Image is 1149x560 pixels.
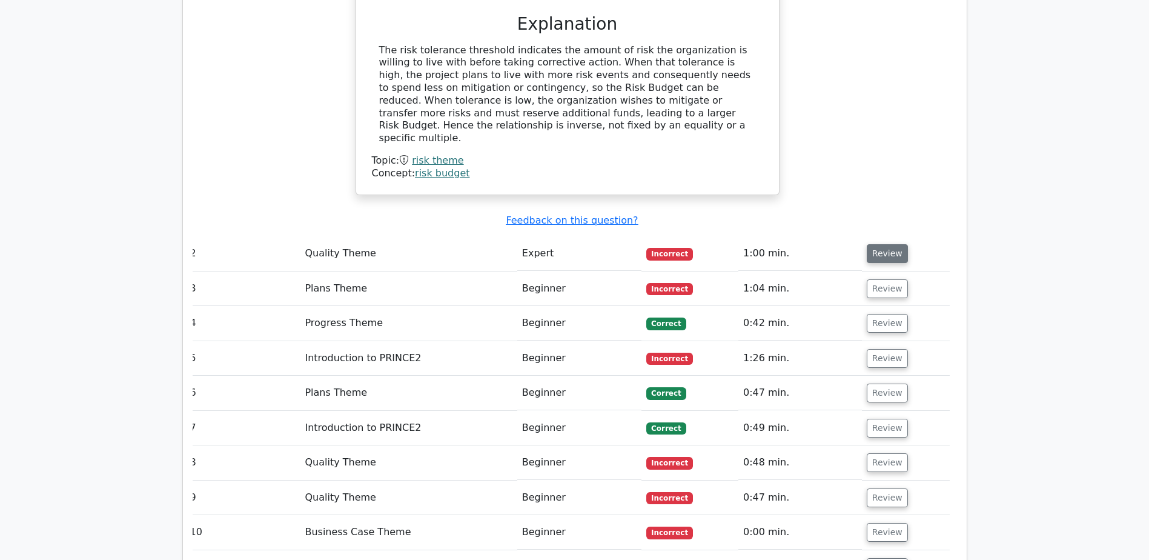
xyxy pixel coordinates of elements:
[867,488,908,507] button: Review
[738,481,862,515] td: 0:47 min.
[379,14,756,35] h3: Explanation
[867,453,908,472] button: Review
[867,279,908,298] button: Review
[300,272,517,306] td: Plans Theme
[517,306,641,341] td: Beginner
[300,445,517,480] td: Quality Theme
[646,283,693,295] span: Incorrect
[300,481,517,515] td: Quality Theme
[646,248,693,260] span: Incorrect
[185,515,300,550] td: 10
[506,215,638,226] a: Feedback on this question?
[372,155,763,167] div: Topic:
[185,411,300,445] td: 7
[300,306,517,341] td: Progress Theme
[738,411,862,445] td: 0:49 min.
[867,314,908,333] button: Review
[300,515,517,550] td: Business Case Theme
[300,376,517,410] td: Plans Theme
[867,419,908,438] button: Review
[185,341,300,376] td: 5
[646,422,686,435] span: Correct
[738,306,862,341] td: 0:42 min.
[517,481,641,515] td: Beginner
[646,318,686,330] span: Correct
[867,384,908,402] button: Review
[517,411,641,445] td: Beginner
[867,349,908,368] button: Review
[300,341,517,376] td: Introduction to PRINCE2
[646,353,693,365] span: Incorrect
[300,236,517,271] td: Quality Theme
[185,272,300,306] td: 3
[185,445,300,480] td: 8
[185,306,300,341] td: 4
[738,515,862,550] td: 0:00 min.
[517,341,641,376] td: Beginner
[646,492,693,504] span: Incorrect
[300,411,517,445] td: Introduction to PRINCE2
[517,515,641,550] td: Beginner
[372,167,763,180] div: Concept:
[185,236,300,271] td: 2
[517,272,641,306] td: Beginner
[646,527,693,539] span: Incorrect
[867,244,908,263] button: Review
[517,376,641,410] td: Beginner
[185,376,300,410] td: 6
[867,523,908,542] button: Review
[517,445,641,480] td: Beginner
[185,481,300,515] td: 9
[379,44,756,145] div: The risk tolerance threshold indicates the amount of risk the organization is willing to live wit...
[412,155,463,166] a: risk theme
[738,376,862,410] td: 0:47 min.
[517,236,641,271] td: Expert
[738,445,862,480] td: 0:48 min.
[738,341,862,376] td: 1:26 min.
[646,457,693,469] span: Incorrect
[738,272,862,306] td: 1:04 min.
[738,236,862,271] td: 1:00 min.
[415,167,469,179] a: risk budget
[646,387,686,399] span: Correct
